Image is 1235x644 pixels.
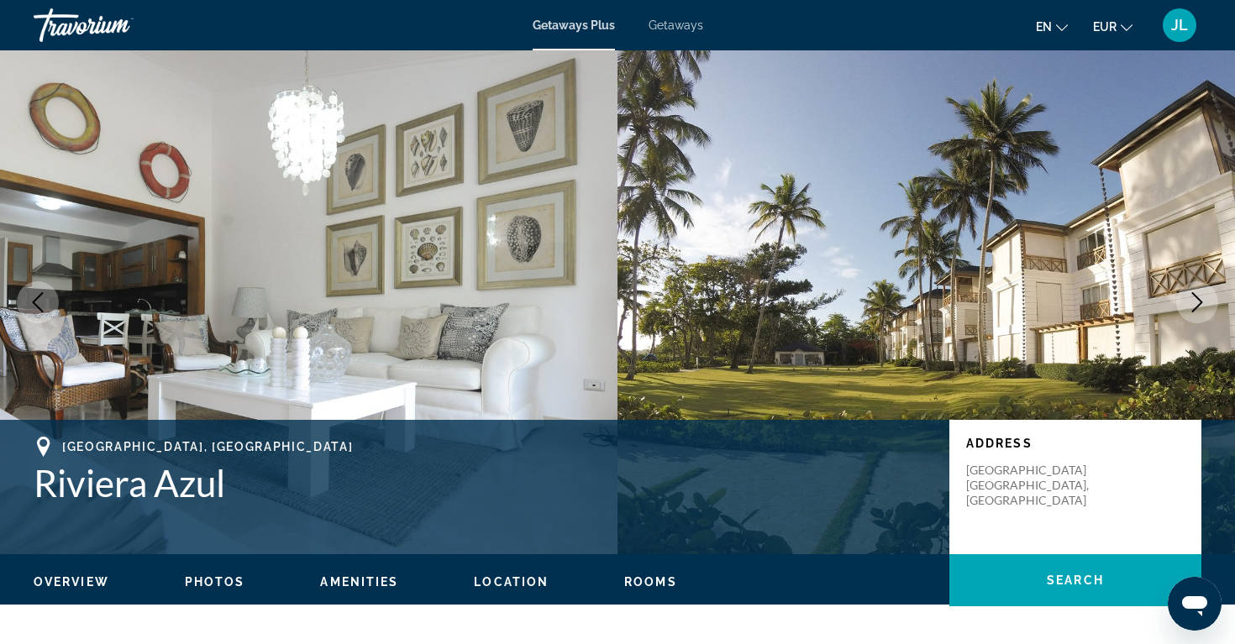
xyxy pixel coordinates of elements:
button: Search [949,554,1201,606]
span: Search [1047,573,1104,587]
button: Change currency [1093,14,1133,39]
span: Photos [185,575,245,589]
iframe: Bouton de lancement de la fenêtre de messagerie [1168,577,1222,631]
button: Change language [1036,14,1068,39]
span: Rooms [624,575,677,589]
button: Next image [1176,281,1218,323]
a: Travorium [34,3,202,47]
span: Overview [34,575,109,589]
a: Getaways Plus [533,18,615,32]
button: Photos [185,574,245,589]
button: Overview [34,574,109,589]
span: [GEOGRAPHIC_DATA], [GEOGRAPHIC_DATA] [62,440,353,453]
p: Address [966,437,1185,450]
p: [GEOGRAPHIC_DATA] [GEOGRAPHIC_DATA], [GEOGRAPHIC_DATA] [966,463,1101,508]
button: Previous image [17,281,59,323]
span: JL [1171,17,1188,34]
span: en [1036,20,1052,34]
h1: Riviera Azul [34,461,933,505]
a: Getaways [649,18,703,32]
button: Amenities [320,574,398,589]
span: Location [474,575,549,589]
button: Rooms [624,574,677,589]
button: Location [474,574,549,589]
button: User Menu [1158,8,1201,43]
span: Amenities [320,575,398,589]
span: EUR [1093,20,1117,34]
